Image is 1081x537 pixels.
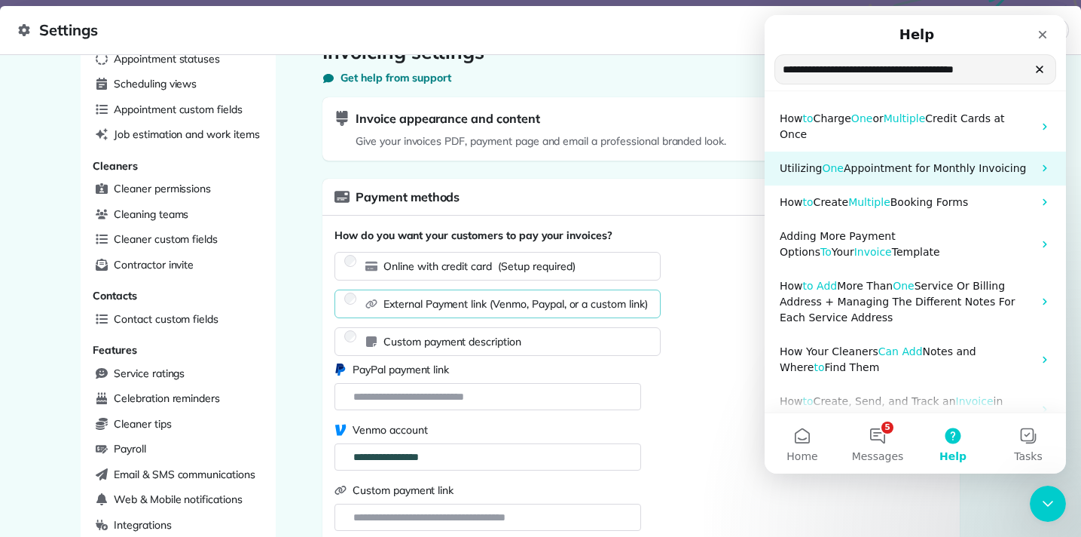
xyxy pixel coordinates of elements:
div: Venmo account [334,422,641,437]
a: Contractor invite [90,254,267,277]
div: PayPal payment link [334,362,641,377]
span: Features [93,343,137,357]
span: How do you want your customers to pay your invoices? [334,228,948,243]
span: Appointment custom fields [114,102,243,117]
span: Invoice appearance and content [356,109,540,127]
span: Contact custom fields [114,311,218,327]
iframe: Intercom live chat [1030,486,1066,522]
span: Payment methods [356,188,460,206]
span: Get help from support [340,70,451,85]
span: Contractor invite [114,257,194,272]
a: Job estimation and work items [90,124,267,146]
span: Give your invoices PDF, payment page and email a professional branded look. [334,133,726,149]
span: Job estimation and work items [114,127,260,142]
a: Integrations [90,514,267,537]
a: Appointment statuses [90,48,267,71]
span: Appointment statuses [114,51,220,66]
span: Integrations [114,517,172,532]
span: Scheduling views [114,76,197,91]
a: Appointment custom fields [90,99,267,121]
span: Email & SMS communications [114,467,255,482]
button: Get help from support [322,70,451,85]
a: Payroll [90,438,267,461]
span: External Payment link (Venmo, Paypal, or a custom link) [383,296,648,311]
a: Cleaner custom fields [90,229,267,251]
span: Celebration reminders [114,391,220,406]
a: Contact custom fields [90,308,267,331]
span: Cleaners [93,159,138,173]
a: Email & SMS communications [90,464,267,486]
span: Payroll [114,441,146,456]
span: Cleaning teams [114,207,188,222]
a: Celebration reminders [90,388,267,410]
span: Settings [18,18,1046,42]
span: Contacts [93,289,137,302]
a: Service ratings [90,363,267,385]
span: Cleaner tips [114,416,172,431]
span: (Setup required) [498,259,575,273]
a: Cleaning teams [90,204,267,226]
span: Cleaner permissions [114,181,211,196]
span: Online with credit card [383,259,576,274]
span: Web & Mobile notifications [114,492,243,507]
a: Cleaner permissions [90,178,267,201]
a: Scheduling views [90,73,267,96]
a: Web & Mobile notifications [90,489,267,511]
span: Cleaner custom fields [114,232,218,247]
span: Custom payment description [383,334,521,349]
a: Cleaner tips [90,413,267,436]
span: Service ratings [114,366,185,381]
div: Custom payment link [334,483,641,498]
iframe: Intercom live chat [765,15,1066,474]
